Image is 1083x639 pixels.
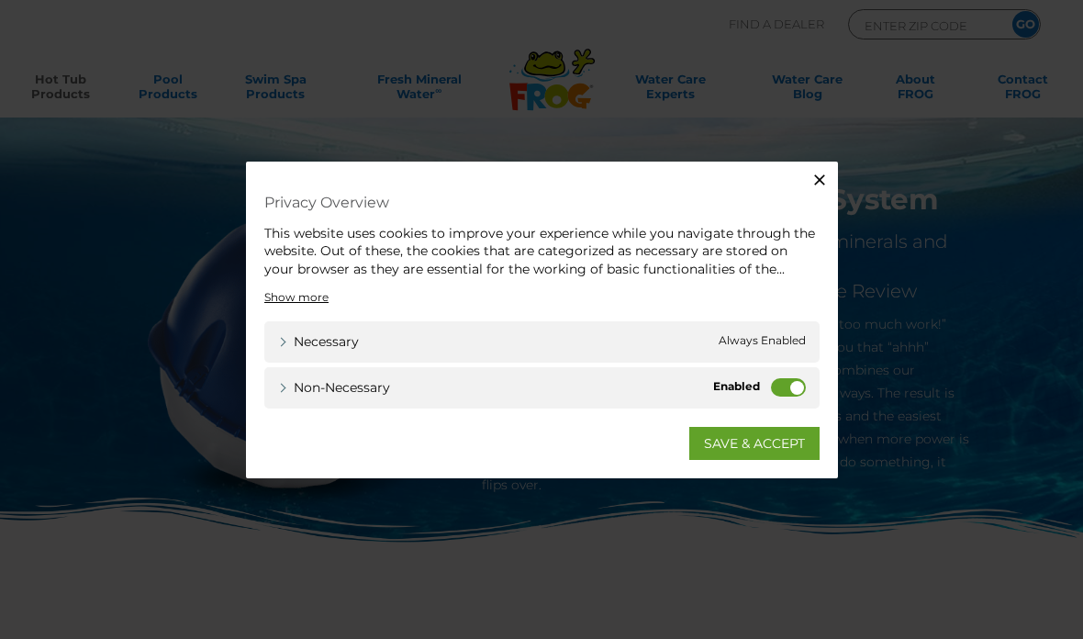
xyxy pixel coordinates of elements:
a: Non-necessary [278,378,390,398]
span: Always Enabled [719,332,806,352]
a: SAVE & ACCEPT [689,427,820,460]
a: Show more [264,289,329,306]
div: This website uses cookies to improve your experience while you navigate through the website. Out ... [264,224,820,278]
h4: Privacy Overview [264,188,820,215]
a: Necessary [278,332,359,352]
